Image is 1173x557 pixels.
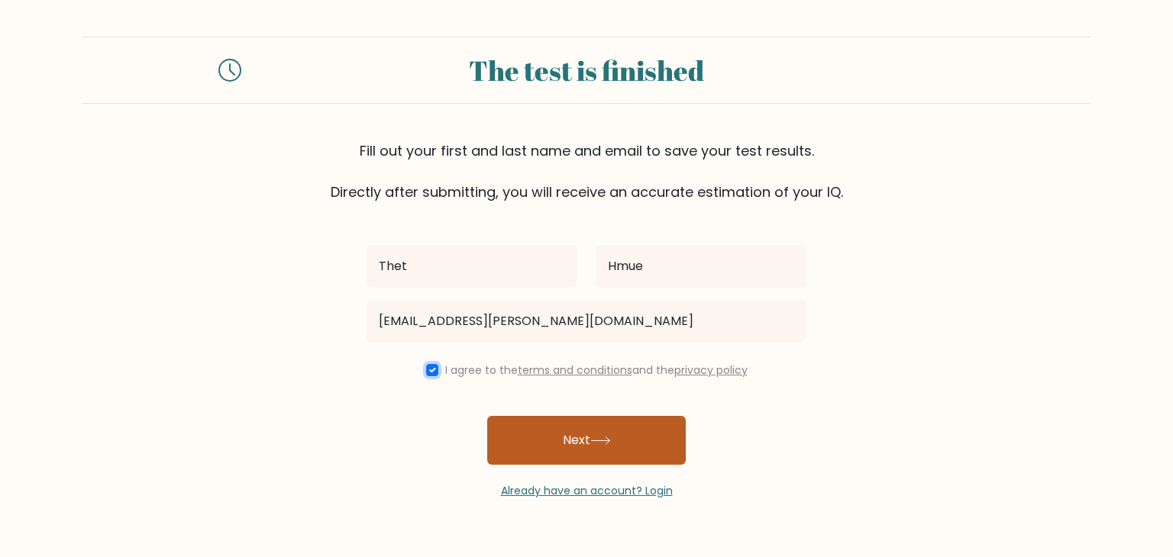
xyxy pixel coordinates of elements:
a: Already have an account? Login [501,483,673,498]
input: First name [367,245,577,288]
label: I agree to the and the [445,362,748,378]
input: Email [367,300,806,343]
a: privacy policy [674,362,748,378]
button: Next [487,416,686,465]
a: terms and conditions [518,362,632,378]
input: Last name [596,245,806,288]
div: The test is finished [260,50,913,91]
div: Fill out your first and last name and email to save your test results. Directly after submitting,... [82,140,1091,202]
